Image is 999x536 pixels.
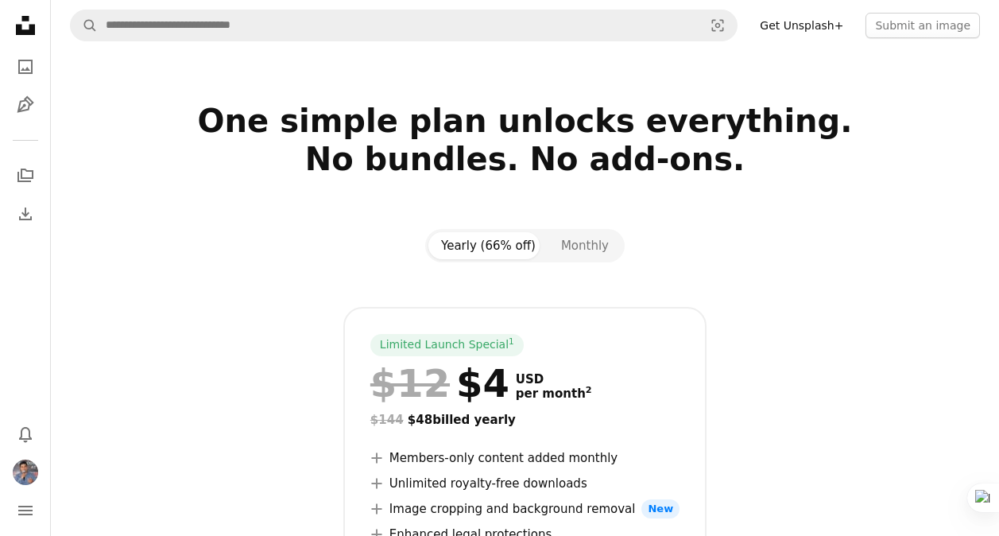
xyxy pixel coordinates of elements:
[516,386,592,401] span: per month
[10,89,41,121] a: Illustrations
[509,336,514,346] sup: 1
[10,418,41,450] button: Notifications
[865,13,980,38] button: Submit an image
[370,334,524,356] div: Limited Launch Special
[750,13,853,38] a: Get Unsplash+
[10,10,41,45] a: Home — Unsplash
[370,413,404,427] span: $144
[70,102,980,216] h2: One simple plan unlocks everything. No bundles. No add-ons.
[10,198,41,230] a: Download History
[10,456,41,488] button: Profile
[370,499,680,519] li: Image cropping and background removal
[370,449,680,468] li: Members-only content added monthly
[586,385,592,395] sup: 2
[548,232,621,259] button: Monthly
[370,474,680,493] li: Unlimited royalty-free downloads
[10,495,41,526] button: Menu
[516,372,592,386] span: USD
[71,10,98,41] button: Search Unsplash
[370,410,680,429] div: $48 billed yearly
[370,363,509,404] div: $4
[505,337,517,353] a: 1
[13,460,38,485] img: Avatar of user Sandeep Kumar Sharma
[10,51,41,83] a: Photos
[583,386,595,401] a: 2
[699,10,737,41] button: Visual search
[370,363,450,404] span: $12
[70,10,738,41] form: Find visuals sitewide
[428,232,548,259] button: Yearly (66% off)
[10,160,41,192] a: Collections
[641,499,680,519] span: New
